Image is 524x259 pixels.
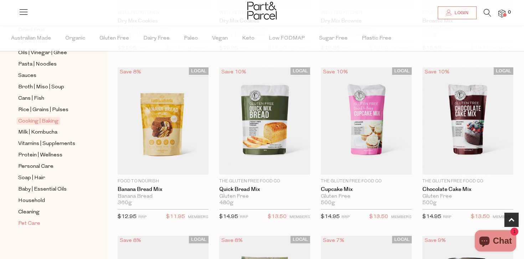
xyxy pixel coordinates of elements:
[422,67,513,175] img: Chocolate Cake Mix
[18,83,83,92] a: Broth | Miso | Soup
[219,193,310,200] div: Gluten Free
[321,178,412,185] p: The Gluten Free Food Co
[219,200,233,206] span: 480g
[268,212,287,222] span: $13.50
[18,49,67,57] span: Oils | Vinegar | Ghee
[189,67,209,75] span: LOCAL
[219,214,238,219] span: $14.95
[319,26,348,51] span: Sugar Free
[473,230,518,253] inbox-online-store-chat: Shopify online store chat
[18,60,83,69] a: Pasta | Noodles
[118,193,209,200] div: Banana Bread
[422,236,448,245] div: Save 9%
[11,26,51,51] span: Australian Made
[18,151,83,160] a: Protein | Wellness
[18,174,45,182] span: Soap | Hair
[247,2,277,20] img: Part&Parcel
[240,215,248,219] small: RRP
[18,72,36,80] span: Sauces
[18,94,83,103] a: Cans | Fish
[321,186,412,193] a: Cupcake Mix
[18,208,40,217] span: Cleaning
[18,139,83,148] a: Vitamins | Supplements
[392,67,412,75] span: LOCAL
[321,193,412,200] div: Gluten Free
[443,215,451,219] small: RRP
[369,212,388,222] span: $13.50
[321,214,340,219] span: $14.95
[471,212,490,222] span: $13.50
[291,236,310,243] span: LOCAL
[438,6,477,19] a: Login
[422,193,513,200] div: Gluten Free
[118,178,209,185] p: Food to Nourish
[493,215,513,219] small: MEMBERS
[289,215,310,219] small: MEMBERS
[422,178,513,185] p: The Gluten Free Food Co
[422,186,513,193] a: Chocolate Cake Mix
[118,186,209,193] a: Banana Bread Mix
[18,185,67,194] span: Baby | Essential Oils
[219,178,310,185] p: The Gluten Free Food Co
[506,9,513,16] span: 0
[453,10,468,16] span: Login
[392,236,412,243] span: LOCAL
[212,26,228,51] span: Vegan
[18,106,68,114] span: Rice | Grains | Pulses
[184,26,198,51] span: Paleo
[498,10,505,17] a: 0
[18,162,53,171] span: Personal Care
[18,128,57,137] span: Milk | Kombucha
[18,219,40,228] span: Pet Care
[219,186,310,193] a: Quick Bread Mix
[321,236,346,245] div: Save 7%
[18,185,83,194] a: Baby | Essential Oils
[18,71,83,80] a: Sauces
[18,173,83,182] a: Soap | Hair
[494,67,513,75] span: LOCAL
[18,196,83,205] a: Household
[219,67,310,175] img: Quick Bread Mix
[321,67,412,175] img: Cupcake Mix
[118,200,132,206] span: 360g
[18,140,75,148] span: Vitamins | Supplements
[321,200,335,206] span: 500g
[188,215,209,219] small: MEMBERS
[18,117,83,125] a: Cooking | Baking
[18,208,83,217] a: Cleaning
[16,117,60,125] span: Cooking | Baking
[291,67,310,75] span: LOCAL
[269,26,305,51] span: Low FODMAP
[18,94,44,103] span: Cans | Fish
[18,219,83,228] a: Pet Care
[422,67,452,77] div: Save 10%
[65,26,85,51] span: Organic
[18,105,83,114] a: Rice | Grains | Pulses
[18,197,45,205] span: Household
[166,212,185,222] span: $11.95
[18,83,64,92] span: Broth | Miso | Soup
[422,200,437,206] span: 500g
[99,26,129,51] span: Gluten Free
[321,67,350,77] div: Save 10%
[118,214,137,219] span: $12.95
[391,215,412,219] small: MEMBERS
[189,236,209,243] span: LOCAL
[18,128,83,137] a: Milk | Kombucha
[362,26,391,51] span: Plastic Free
[18,48,83,57] a: Oils | Vinegar | Ghee
[242,26,255,51] span: Keto
[422,214,441,219] span: $14.95
[138,215,147,219] small: RRP
[118,67,143,77] div: Save 8%
[118,236,143,245] div: Save 8%
[18,162,83,171] a: Personal Care
[143,26,170,51] span: Dairy Free
[219,236,245,245] div: Save 8%
[219,67,248,77] div: Save 10%
[18,151,62,160] span: Protein | Wellness
[341,215,350,219] small: RRP
[18,60,57,69] span: Pasta | Noodles
[118,67,209,175] img: Banana Bread Mix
